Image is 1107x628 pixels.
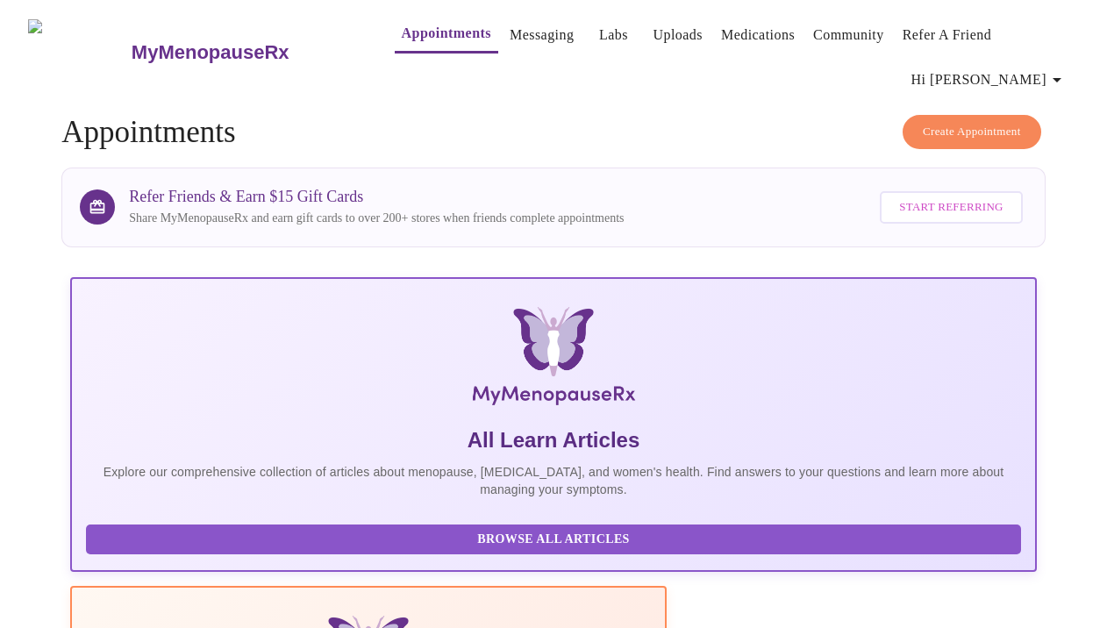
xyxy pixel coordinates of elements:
p: Explore our comprehensive collection of articles about menopause, [MEDICAL_DATA], and women's hea... [86,463,1020,498]
button: Browse All Articles [86,525,1020,555]
a: Appointments [402,21,491,46]
a: Start Referring [875,182,1026,232]
h3: MyMenopauseRx [132,41,289,64]
button: Create Appointment [903,115,1041,149]
h3: Refer Friends & Earn $15 Gift Cards [129,188,624,206]
button: Community [806,18,891,53]
span: Browse All Articles [104,529,1003,551]
button: Messaging [503,18,581,53]
a: Browse All Articles [86,531,1025,546]
a: Community [813,23,884,47]
span: Start Referring [899,197,1003,218]
button: Labs [585,18,641,53]
img: MyMenopauseRx Logo [232,307,876,412]
span: Hi [PERSON_NAME] [911,68,1068,92]
button: Hi [PERSON_NAME] [904,62,1075,97]
a: MyMenopauseRx [129,22,359,83]
h4: Appointments [61,115,1045,150]
button: Uploads [646,18,710,53]
img: MyMenopauseRx Logo [28,19,129,85]
button: Start Referring [880,191,1022,224]
span: Create Appointment [923,122,1021,142]
button: Medications [714,18,802,53]
button: Appointments [395,16,498,54]
p: Share MyMenopauseRx and earn gift cards to over 200+ stores when friends complete appointments [129,210,624,227]
a: Labs [599,23,628,47]
a: Medications [721,23,795,47]
a: Uploads [653,23,703,47]
a: Refer a Friend [903,23,992,47]
button: Refer a Friend [896,18,999,53]
h5: All Learn Articles [86,426,1020,454]
a: Messaging [510,23,574,47]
